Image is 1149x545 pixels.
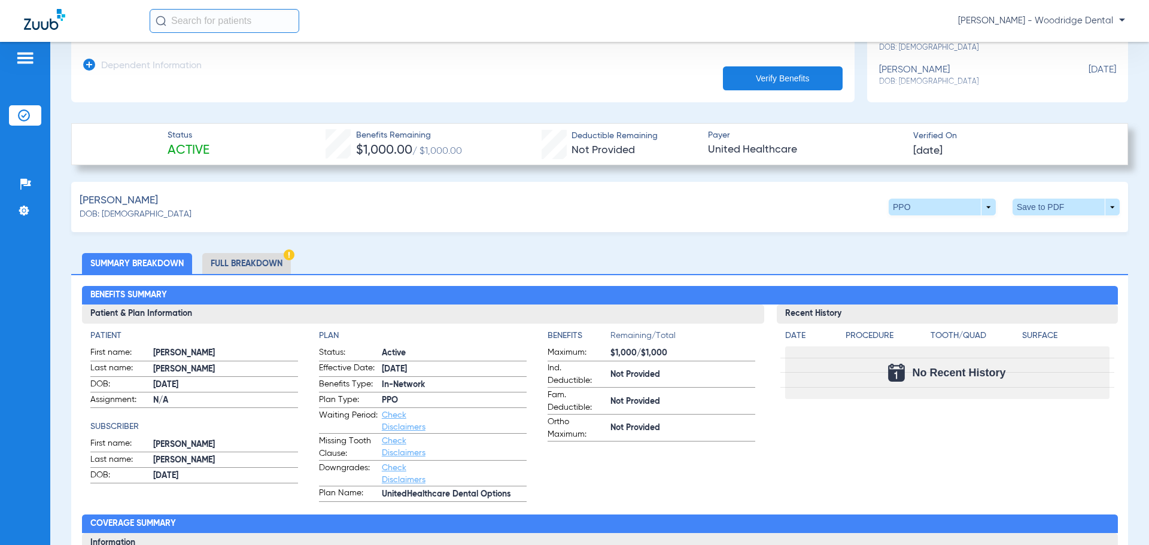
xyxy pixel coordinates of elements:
span: $1,000.00 [356,144,412,157]
span: [PERSON_NAME] [153,454,298,467]
img: hamburger-icon [16,51,35,65]
h3: Patient & Plan Information [82,305,764,324]
span: Not Provided [572,145,635,156]
app-breakdown-title: Benefits [548,330,610,346]
span: Assignment: [90,394,149,408]
app-breakdown-title: Tooth/Quad [931,330,1018,346]
app-breakdown-title: Date [785,330,835,346]
span: Active [382,347,527,360]
li: Summary Breakdown [82,253,192,274]
h3: Recent History [777,305,1118,324]
img: Calendar [888,364,905,382]
span: Last name: [90,362,149,376]
app-breakdown-title: Procedure [846,330,927,346]
span: Deductible Remaining [572,130,658,142]
span: United Healthcare [708,142,903,157]
span: Ind. Deductible: [548,362,606,387]
h2: Benefits Summary [82,286,1118,305]
span: Status: [319,346,378,361]
span: N/A [153,394,298,407]
h4: Plan [319,330,527,342]
span: Maximum: [548,346,606,361]
span: Verified On [913,130,1108,142]
span: [PERSON_NAME] [153,439,298,451]
li: Full Breakdown [202,253,291,274]
span: Active [168,142,209,159]
span: First name: [90,437,149,452]
span: [DATE] [913,144,943,159]
img: Search Icon [156,16,166,26]
h3: Dependent Information [101,60,202,72]
span: Payer [708,129,903,142]
div: [PERSON_NAME] [879,65,1056,87]
span: DOB: [90,378,149,392]
span: Downgrades: [319,462,378,486]
span: DOB: [DEMOGRAPHIC_DATA] [80,208,191,221]
span: Not Provided [610,422,755,434]
h2: Coverage Summary [82,514,1118,534]
span: Fam. Deductible: [548,389,606,414]
span: Plan Type: [319,394,378,408]
span: Last name: [90,453,149,468]
span: Remaining/Total [610,330,755,346]
a: Check Disclaimers [382,437,425,457]
span: [PERSON_NAME] [153,363,298,376]
input: Search for patients [150,9,299,33]
span: PPO [382,394,527,407]
span: Status [168,129,209,142]
app-breakdown-title: Surface [1022,330,1110,346]
span: Benefits Remaining [356,129,462,142]
a: Check Disclaimers [382,464,425,484]
span: Missing Tooth Clause: [319,435,378,460]
span: DOB: [DEMOGRAPHIC_DATA] [879,77,1056,87]
h4: Benefits [548,330,610,342]
span: Benefits Type: [319,378,378,392]
span: Ortho Maximum: [548,416,606,441]
span: No Recent History [912,367,1005,379]
h4: Tooth/Quad [931,330,1018,342]
span: Plan Name: [319,487,378,501]
img: Hazard [284,249,294,260]
span: [PERSON_NAME] - Woodridge Dental [958,15,1125,27]
span: / $1,000.00 [412,147,462,156]
span: In-Network [382,379,527,391]
span: [DATE] [153,470,298,482]
span: DOB: [90,469,149,483]
h4: Subscriber [90,421,298,433]
span: DOB: [DEMOGRAPHIC_DATA] [879,42,1056,53]
span: Waiting Period: [319,409,378,433]
span: [PERSON_NAME] [80,193,158,208]
h4: Procedure [846,330,927,342]
span: [DATE] [382,363,527,376]
span: $1,000/$1,000 [610,347,755,360]
span: Not Provided [610,369,755,381]
img: Zuub Logo [24,9,65,30]
span: [PERSON_NAME] [153,347,298,360]
span: Effective Date: [319,362,378,376]
span: First name: [90,346,149,361]
a: Check Disclaimers [382,411,425,431]
button: Save to PDF [1013,199,1120,215]
h4: Date [785,330,835,342]
span: UnitedHealthcare Dental Options [382,488,527,501]
button: PPO [889,199,996,215]
h4: Surface [1022,330,1110,342]
span: Not Provided [610,395,755,408]
span: [DATE] [153,379,298,391]
span: [DATE] [1056,65,1116,87]
h4: Patient [90,330,298,342]
button: Verify Benefits [723,66,843,90]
